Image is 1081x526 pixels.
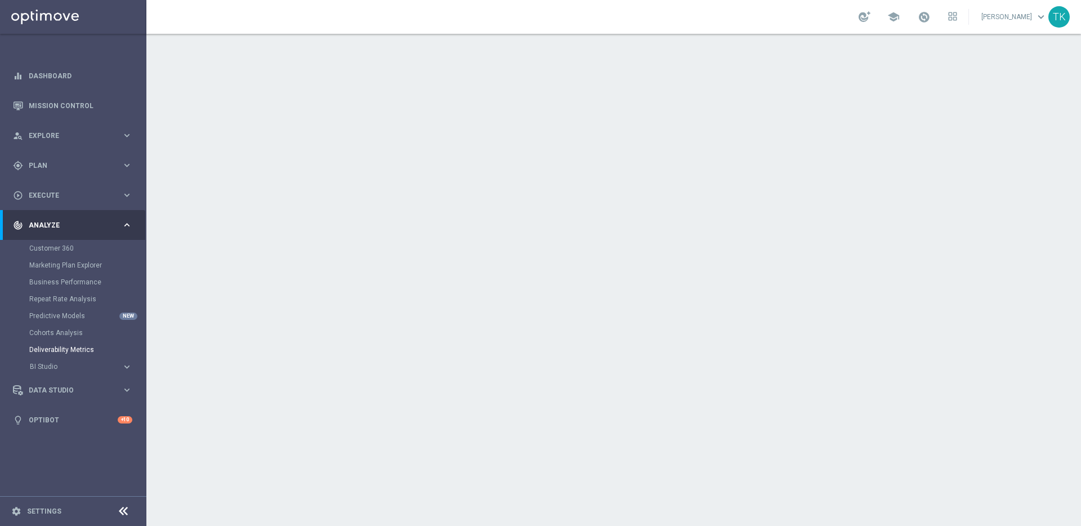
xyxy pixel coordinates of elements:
[887,11,900,23] span: school
[13,220,122,230] div: Analyze
[12,386,133,395] button: Data Studio keyboard_arrow_right
[980,8,1048,25] a: [PERSON_NAME]keyboard_arrow_down
[29,278,117,287] a: Business Performance
[13,190,122,200] div: Execute
[29,244,117,253] a: Customer 360
[1035,11,1047,23] span: keyboard_arrow_down
[122,220,132,230] i: keyboard_arrow_right
[29,328,117,337] a: Cohorts Analysis
[12,131,133,140] button: person_search Explore keyboard_arrow_right
[13,161,122,171] div: Plan
[13,71,23,81] i: equalizer
[29,274,145,291] div: Business Performance
[13,61,132,91] div: Dashboard
[27,508,61,515] a: Settings
[29,324,145,341] div: Cohorts Analysis
[13,415,23,425] i: lightbulb
[119,313,137,320] div: NEW
[12,191,133,200] button: play_circle_outline Execute keyboard_arrow_right
[30,363,122,370] div: BI Studio
[30,363,110,370] span: BI Studio
[12,221,133,230] button: track_changes Analyze keyboard_arrow_right
[13,220,23,230] i: track_changes
[29,257,145,274] div: Marketing Plan Explorer
[29,291,145,307] div: Repeat Rate Analysis
[13,190,23,200] i: play_circle_outline
[13,405,132,435] div: Optibot
[29,387,122,394] span: Data Studio
[13,131,122,141] div: Explore
[12,101,133,110] button: Mission Control
[122,160,132,171] i: keyboard_arrow_right
[29,341,145,358] div: Deliverability Metrics
[29,405,118,435] a: Optibot
[29,358,145,375] div: BI Studio
[29,61,132,91] a: Dashboard
[29,162,122,169] span: Plan
[29,91,132,121] a: Mission Control
[122,130,132,141] i: keyboard_arrow_right
[118,416,132,424] div: +10
[29,240,145,257] div: Customer 360
[11,506,21,516] i: settings
[13,131,23,141] i: person_search
[29,222,122,229] span: Analyze
[29,132,122,139] span: Explore
[122,385,132,395] i: keyboard_arrow_right
[13,385,122,395] div: Data Studio
[29,261,117,270] a: Marketing Plan Explorer
[29,362,133,371] button: BI Studio keyboard_arrow_right
[29,311,117,320] a: Predictive Models
[29,295,117,304] a: Repeat Rate Analysis
[12,72,133,81] button: equalizer Dashboard
[13,161,23,171] i: gps_fixed
[29,192,122,199] span: Execute
[122,190,132,200] i: keyboard_arrow_right
[122,362,132,372] i: keyboard_arrow_right
[29,307,145,324] div: Predictive Models
[13,91,132,121] div: Mission Control
[1048,6,1070,28] div: TK
[12,161,133,170] button: gps_fixed Plan keyboard_arrow_right
[12,416,133,425] button: lightbulb Optibot +10
[29,345,117,354] a: Deliverability Metrics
